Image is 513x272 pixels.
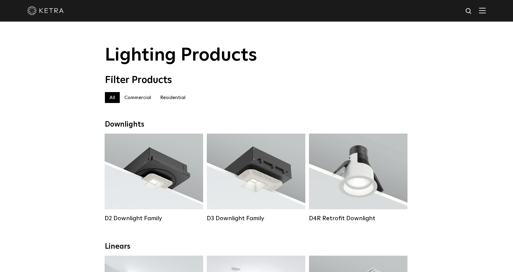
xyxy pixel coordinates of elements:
[105,120,408,129] div: Downlights
[207,215,305,222] div: D3 Downlight Family
[479,8,486,13] img: Hamburger%20Nav.svg
[207,134,305,222] a: D3 Downlight Family Lumen Output:700 / 900 / 1100Colors:White / Black / Silver / Bronze / Paintab...
[156,92,190,103] label: Residential
[105,75,408,86] div: Filter Products
[105,46,257,65] span: Lighting Products
[465,8,473,15] img: search icon
[105,242,408,251] div: Linears
[120,92,156,103] label: Commercial
[105,92,120,103] label: All
[27,6,64,15] img: ketra-logo-2019-white
[105,215,203,222] div: D2 Downlight Family
[105,134,203,222] a: D2 Downlight Family Lumen Output:1200Colors:White / Black / Gloss Black / Silver / Bronze / Silve...
[309,134,407,222] a: D4R Retrofit Downlight Lumen Output:800Colors:White / BlackBeam Angles:15° / 25° / 40° / 60°Watta...
[309,215,407,222] div: D4R Retrofit Downlight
